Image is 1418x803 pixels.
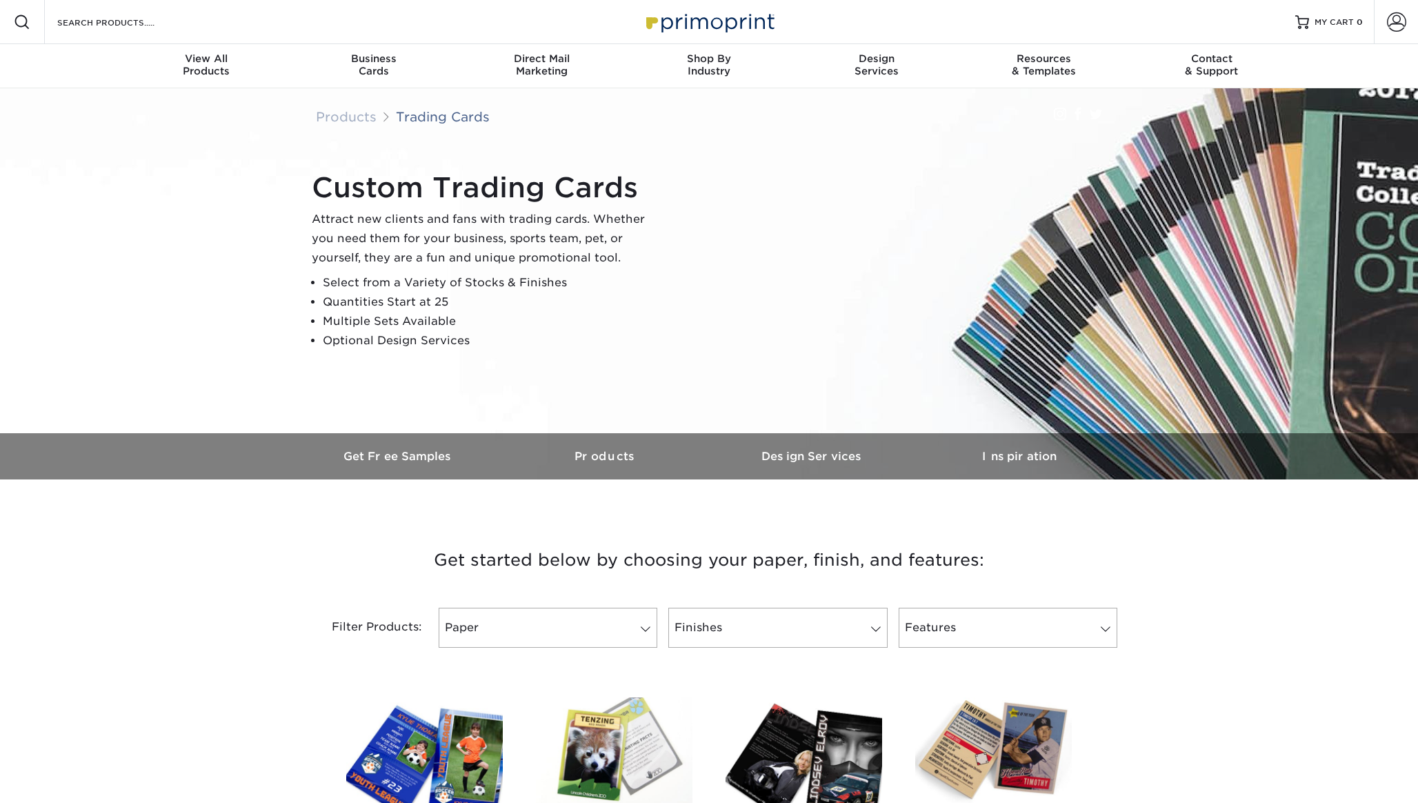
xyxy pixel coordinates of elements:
a: Products [316,109,377,124]
h3: Products [502,450,709,463]
input: SEARCH PRODUCTS..... [56,14,190,30]
div: Services [792,52,960,77]
div: & Support [1128,52,1295,77]
span: Business [290,52,458,65]
a: Contact& Support [1128,44,1295,88]
li: Optional Design Services [323,331,657,350]
span: Contact [1128,52,1295,65]
div: Products [123,52,290,77]
a: Design Services [709,433,916,479]
span: Shop By [626,52,793,65]
span: MY CART [1315,17,1354,28]
a: View AllProducts [123,44,290,88]
a: Finishes [668,608,887,648]
div: Cards [290,52,458,77]
a: DesignServices [792,44,960,88]
li: Multiple Sets Available [323,312,657,331]
span: Resources [960,52,1128,65]
li: Quantities Start at 25 [323,293,657,312]
div: & Templates [960,52,1128,77]
a: Trading Cards [396,109,490,124]
a: Inspiration [916,433,1123,479]
h3: Design Services [709,450,916,463]
span: Design [792,52,960,65]
p: Attract new clients and fans with trading cards. Whether you need them for your business, sports ... [312,210,657,268]
h1: Custom Trading Cards [312,171,657,204]
div: Marketing [458,52,626,77]
li: Select from a Variety of Stocks & Finishes [323,273,657,293]
h3: Get started below by choosing your paper, finish, and features: [306,529,1112,591]
a: Shop ByIndustry [626,44,793,88]
a: Features [899,608,1117,648]
a: Resources& Templates [960,44,1128,88]
span: View All [123,52,290,65]
h3: Get Free Samples [295,450,502,463]
h3: Inspiration [916,450,1123,463]
a: BusinessCards [290,44,458,88]
span: 0 [1357,17,1363,27]
a: Get Free Samples [295,433,502,479]
span: Direct Mail [458,52,626,65]
a: Direct MailMarketing [458,44,626,88]
div: Filter Products: [295,608,433,648]
a: Paper [439,608,657,648]
div: Industry [626,52,793,77]
img: Primoprint [640,7,778,37]
a: Products [502,433,709,479]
